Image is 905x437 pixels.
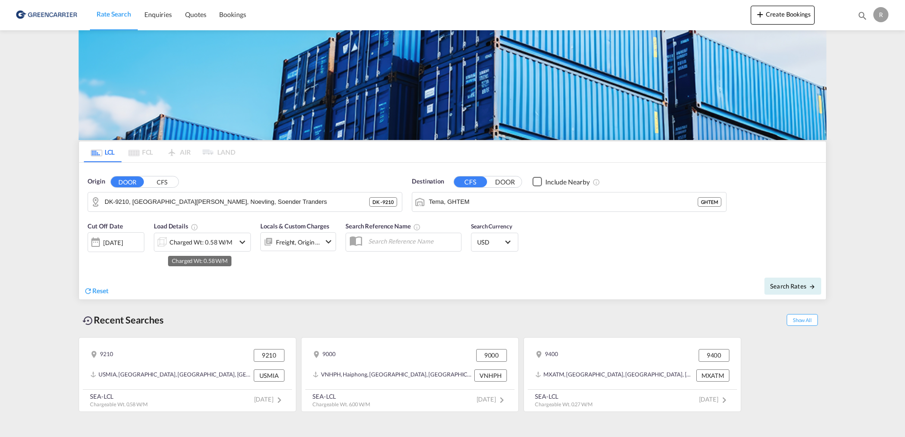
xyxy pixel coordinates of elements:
span: Load Details [154,222,198,230]
span: Search Reference Name [346,222,421,230]
md-icon: Chargeable Weight [191,223,198,231]
div: [DATE] [88,232,144,252]
recent-search-card: 9400 9400MXATM, [GEOGRAPHIC_DATA], [GEOGRAPHIC_DATA], [GEOGRAPHIC_DATA] & [GEOGRAPHIC_DATA], [GEO... [523,337,741,412]
div: Charged Wt: 0.58 W/Micon-chevron-down [154,233,251,252]
md-icon: icon-plus 400-fg [754,9,766,20]
div: 9400 [699,349,729,361]
span: Search Rates [770,282,816,290]
div: SEA-LCL [312,392,370,401]
recent-search-card: 9000 9000VNHPH, Haiphong, [GEOGRAPHIC_DATA], [GEOGRAPHIC_DATA], [GEOGRAPHIC_DATA] VNHPHSEA-LCL Ch... [301,337,519,412]
div: [DATE] [103,238,123,247]
md-icon: icon-chevron-right [719,394,730,406]
div: VNHPH [474,369,507,382]
div: SEA-LCL [90,392,148,401]
div: USMIA [254,369,284,382]
div: 9000 [476,349,507,361]
md-select: Select Currency: $ USDUnited States Dollar [476,235,513,249]
span: USD [477,238,504,246]
span: Chargeable Wt. 6.00 W/M [312,401,370,407]
button: CFS [145,176,178,187]
div: Include Nearby [545,177,590,187]
span: Chargeable Wt. 0.27 W/M [535,401,593,407]
span: Locals & Custom Charges [260,222,329,230]
span: Chargeable Wt. 0.58 W/M [90,401,148,407]
div: 9210 [254,349,284,361]
span: [DATE] [699,395,730,403]
span: Quotes [185,10,206,18]
div: icon-magnify [857,10,868,25]
span: Enquiries [144,10,172,18]
div: 9000 [313,349,336,361]
button: CFS [454,176,487,187]
span: [DATE] [254,395,285,403]
div: Freight Origin Destination [276,236,320,249]
div: GHTEM [698,197,721,207]
div: USMIA, Miami, FL, United States, North America, Americas [90,369,251,382]
div: icon-refreshReset [84,286,108,297]
span: Destination [412,177,444,186]
md-datepicker: Select [88,251,95,264]
span: [DATE] [477,395,507,403]
span: Cut Off Date [88,222,123,230]
md-icon: icon-chevron-right [274,394,285,406]
md-input-container: Tema, GHTEM [412,192,726,211]
span: Search Currency [471,223,512,230]
span: Bookings [219,10,246,18]
md-icon: icon-magnify [857,10,868,21]
md-icon: icon-backup-restore [82,315,94,326]
button: DOOR [111,176,144,187]
input: Search by Port [429,195,698,209]
span: DK - 9210 [373,199,394,205]
div: 9400 [535,349,558,361]
div: R [873,7,888,22]
input: Search Reference Name [364,234,461,248]
md-icon: icon-refresh [84,287,92,295]
div: SEA-LCL [535,392,593,401]
md-tab-item: LCL [84,141,122,162]
div: Charged Wt: 0.58 W/M [169,236,232,249]
div: Origin DOOR CFS DK-9210, Aalborg Soe, Hans Egedes, Noevling, Soender TrandersDestination CFS DOOR... [79,163,826,299]
md-icon: icon-chevron-down [323,236,334,247]
button: DOOR [488,176,522,187]
md-icon: Unchecked: Ignores neighbouring ports when fetching rates.Checked : Includes neighbouring ports w... [593,178,600,186]
span: Rate Search [97,10,131,18]
button: icon-plus 400-fgCreate Bookings [751,6,815,25]
md-icon: Your search will be saved by the below given name [413,223,421,231]
span: Show All [787,314,818,326]
div: MXATM, Altamira, Mexico, Mexico & Central America, Americas [535,369,694,382]
md-input-container: DK-9210, Aalborg Soe, Hans Egedes, Noevling, Soender Tranders [88,192,402,211]
div: Freight Origin Destinationicon-chevron-down [260,232,336,251]
img: b0b18ec08afe11efb1d4932555f5f09d.png [14,4,78,26]
md-icon: icon-chevron-right [496,394,507,406]
img: GreenCarrierFCL_LCL.png [79,30,826,140]
div: MXATM [696,369,729,382]
div: Recent Searches [79,309,168,331]
div: VNHPH, Haiphong, Viet Nam, South East Asia, Asia Pacific [313,369,472,382]
md-icon: icon-arrow-right [809,283,816,290]
md-pagination-wrapper: Use the left and right arrow keys to navigate between tabs [84,141,235,162]
md-checkbox: Checkbox No Ink [532,177,590,187]
span: Reset [92,287,108,295]
md-icon: icon-chevron-down [237,236,248,248]
recent-search-card: 9210 9210USMIA, [GEOGRAPHIC_DATA], [GEOGRAPHIC_DATA], [GEOGRAPHIC_DATA], [GEOGRAPHIC_DATA], [GEOG... [79,337,296,412]
div: 9210 [90,349,113,361]
input: Search by Door [105,195,369,209]
md-tooltip: Charged Wt: 0.58 W/M [168,256,231,266]
span: Origin [88,177,105,186]
button: Search Ratesicon-arrow-right [764,278,821,295]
